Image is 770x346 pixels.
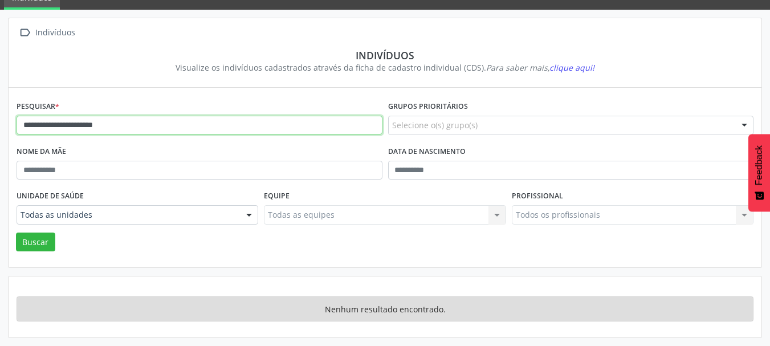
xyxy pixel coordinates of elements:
[25,49,745,62] div: Indivíduos
[17,25,77,41] a:  Indivíduos
[754,145,764,185] span: Feedback
[17,25,33,41] i: 
[21,209,235,221] span: Todas as unidades
[17,98,59,116] label: Pesquisar
[388,98,468,116] label: Grupos prioritários
[392,119,478,131] span: Selecione o(s) grupo(s)
[33,25,77,41] div: Indivíduos
[17,143,66,161] label: Nome da mãe
[25,62,745,74] div: Visualize os indivíduos cadastrados através da ficha de cadastro individual (CDS).
[264,188,290,205] label: Equipe
[16,233,55,252] button: Buscar
[17,296,753,321] div: Nenhum resultado encontrado.
[549,62,594,73] span: clique aqui!
[17,188,84,205] label: Unidade de saúde
[512,188,563,205] label: Profissional
[486,62,594,73] i: Para saber mais,
[748,134,770,211] button: Feedback - Mostrar pesquisa
[388,143,466,161] label: Data de nascimento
